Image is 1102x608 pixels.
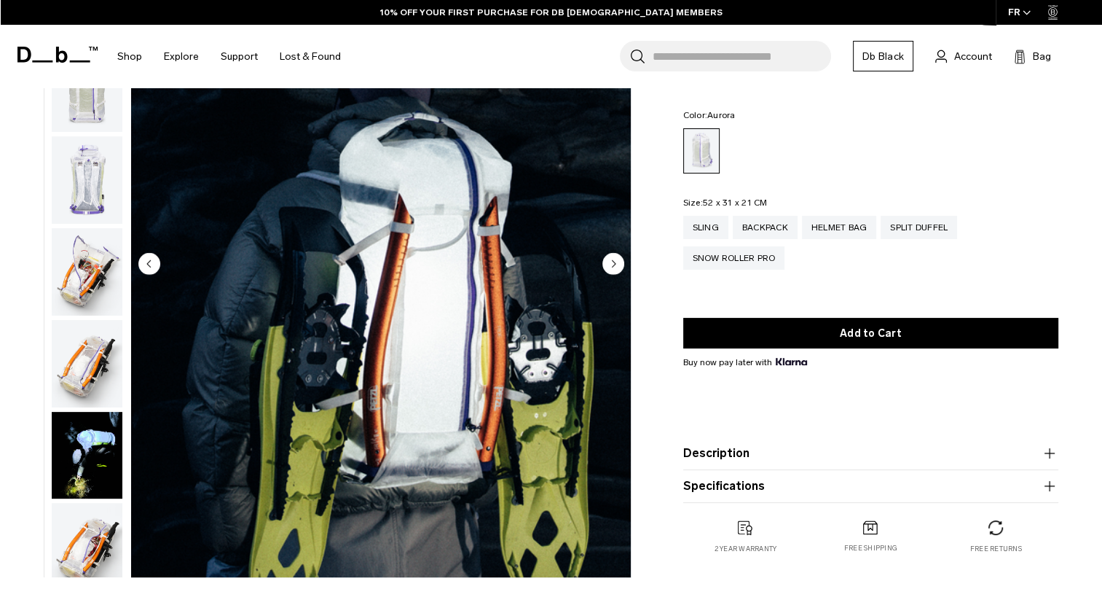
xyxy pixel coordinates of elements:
img: Weigh_Lighter_Backpack_25L_2.png [52,45,122,133]
a: Backpack [733,216,798,239]
img: Weigh_Lighter_Backpack_25L_4.png [52,228,122,316]
span: Aurora [707,110,736,120]
button: Weigh_Lighter_Backpack_25L_4.png [51,227,123,316]
img: Weigh Lighter Backpack 25L Aurora [52,412,122,499]
p: Free returns [970,544,1022,554]
span: Bag [1033,49,1051,64]
p: Free shipping [844,543,897,553]
button: Weigh_Lighter_Backpack_25L_6.png [51,502,123,591]
a: Helmet Bag [802,216,877,239]
a: Sling [683,216,728,239]
a: Split Duffel [881,216,957,239]
button: Weigh Lighter Backpack 25L Aurora [51,411,123,500]
img: Weigh_Lighter_Backpack_25L_6.png [52,503,122,591]
span: Account [954,49,992,64]
nav: Main Navigation [106,25,352,88]
a: Snow Roller Pro [683,246,785,270]
a: Lost & Found [280,31,341,82]
legend: Size: [683,198,768,207]
button: Bag [1014,47,1051,65]
button: Previous slide [138,252,160,277]
a: Db Black [853,41,913,71]
img: {"height" => 20, "alt" => "Klarna"} [776,358,807,365]
button: Add to Cart [683,318,1058,348]
button: Weigh_Lighter_Backpack_25L_5.png [51,319,123,408]
img: Weigh_Lighter_Backpack_25L_5.png [52,320,122,408]
button: Next slide [602,252,624,277]
img: Weigh_Lighter_Backpack_25L_3.png [52,136,122,224]
a: Shop [117,31,142,82]
a: 10% OFF YOUR FIRST PURCHASE FOR DB [DEMOGRAPHIC_DATA] MEMBERS [380,6,723,19]
button: Weigh_Lighter_Backpack_25L_3.png [51,136,123,225]
legend: Color: [683,111,736,120]
a: Aurora [683,128,720,174]
button: Weigh_Lighter_Backpack_25L_2.png [51,44,123,133]
a: Account [935,47,992,65]
span: Buy now pay later with [683,356,807,369]
button: Specifications [683,478,1058,495]
a: Explore [164,31,199,82]
button: Description [683,445,1058,462]
a: Support [221,31,258,82]
span: 52 x 31 x 21 CM [703,198,768,208]
p: 2 year warranty [715,544,777,554]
